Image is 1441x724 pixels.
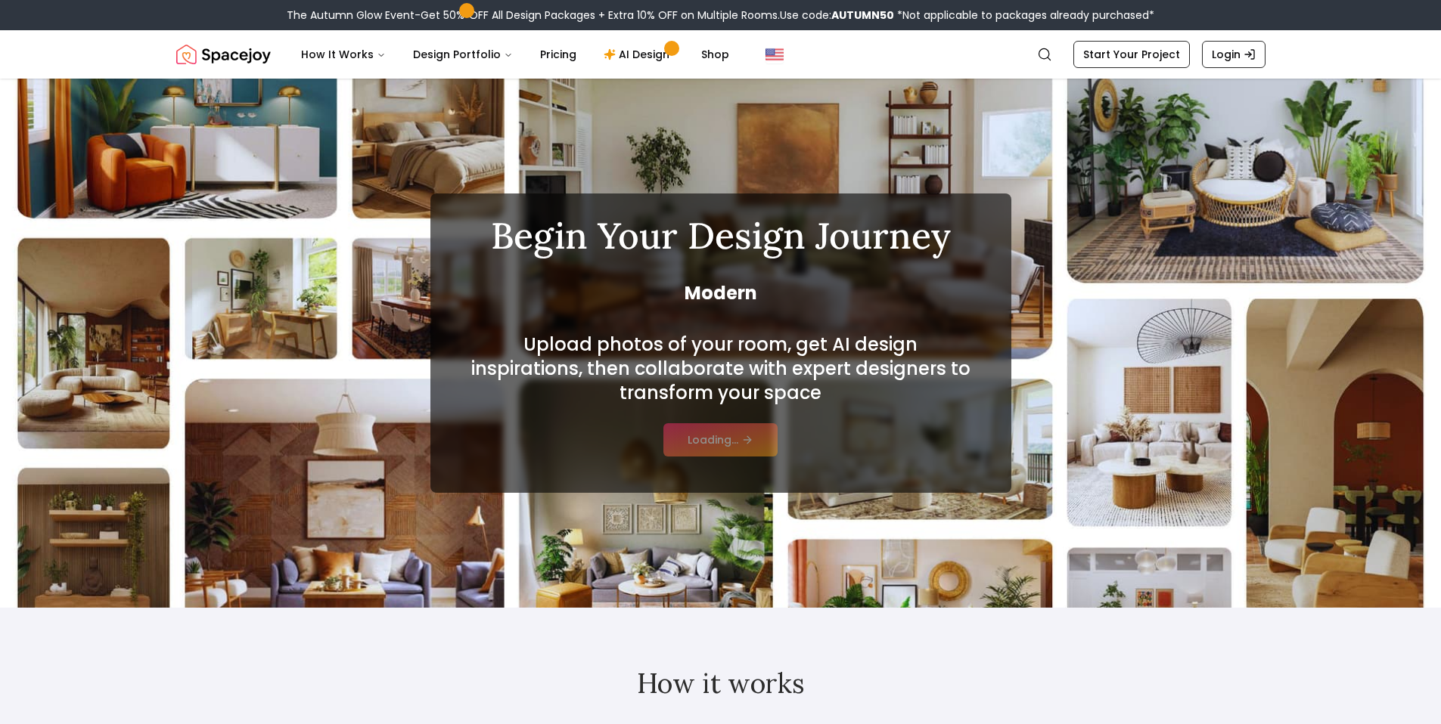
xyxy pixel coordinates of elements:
h1: Begin Your Design Journey [467,218,975,254]
button: Design Portfolio [401,39,525,70]
button: How It Works [289,39,398,70]
span: *Not applicable to packages already purchased* [894,8,1154,23]
span: Use code: [780,8,894,23]
div: The Autumn Glow Event-Get 50% OFF All Design Packages + Extra 10% OFF on Multiple Rooms. [287,8,1154,23]
b: AUTUMN50 [831,8,894,23]
nav: Main [289,39,741,70]
img: United States [766,45,784,63]
span: Modern [467,281,975,305]
a: Login [1202,41,1266,68]
a: Shop [689,39,741,70]
a: AI Design [592,39,686,70]
h2: How it works [261,668,1181,698]
img: Spacejoy Logo [176,39,271,70]
h2: Upload photos of your room, get AI design inspirations, then collaborate with expert designers to... [467,333,975,405]
nav: Global [176,30,1266,79]
a: Spacejoy [176,39,271,70]
a: Start Your Project [1073,41,1190,68]
a: Pricing [528,39,589,70]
